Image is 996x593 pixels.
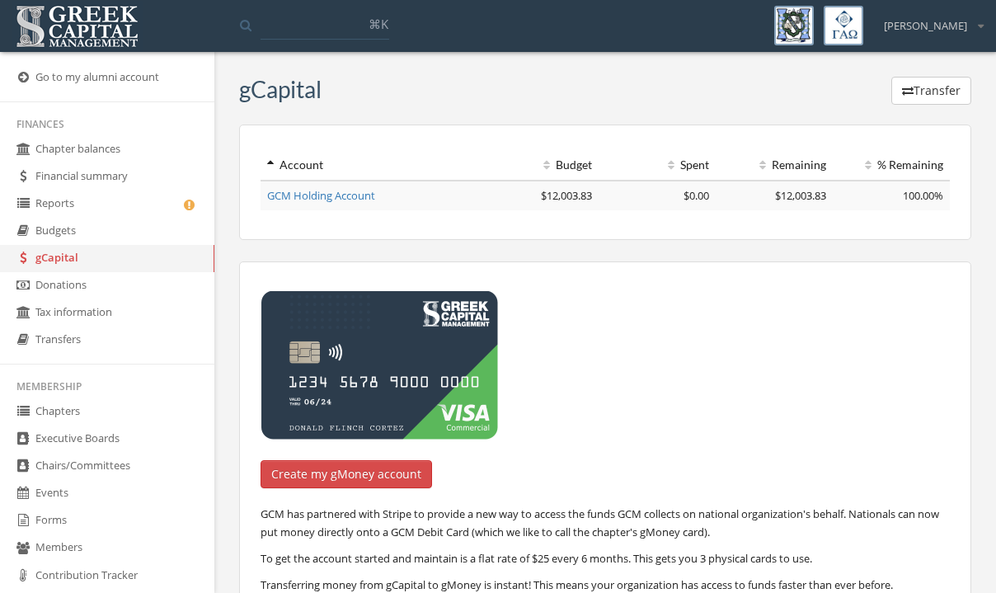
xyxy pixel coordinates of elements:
[261,549,950,567] p: To get the account started and maintain is a flat rate of $25 every 6 months. This gets you 3 phy...
[541,188,592,203] span: $12,003.83
[239,77,322,102] h3: gCapital
[884,18,967,34] span: [PERSON_NAME]
[488,157,592,173] div: Budget
[369,16,388,32] span: ⌘K
[684,188,709,203] span: $0.00
[261,505,950,541] p: GCM has partnered with Stripe to provide a new way to access the funds GCM collects on national o...
[722,157,826,173] div: Remaining
[267,188,375,203] a: GCM Holding Account
[839,157,943,173] div: % Remaining
[267,157,475,173] div: Account
[873,6,984,34] div: [PERSON_NAME]
[891,77,971,105] button: Transfer
[605,157,709,173] div: Spent
[261,460,432,488] button: Create my gMoney account
[903,188,943,203] span: 100.00%
[775,188,826,203] span: $12,003.83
